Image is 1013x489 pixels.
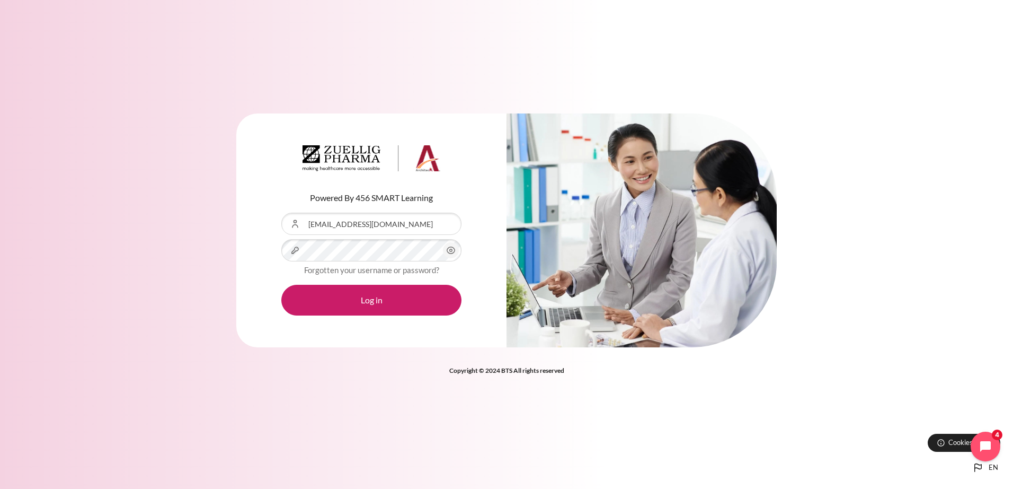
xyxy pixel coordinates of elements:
[281,285,461,316] button: Log in
[449,366,564,374] strong: Copyright © 2024 BTS All rights reserved
[303,145,440,176] a: Architeck
[967,457,1002,478] button: Languages
[304,265,439,275] a: Forgotten your username or password?
[303,145,440,172] img: Architeck
[989,462,998,473] span: en
[281,213,461,235] input: Username or Email Address
[948,438,992,448] span: Cookies notice
[281,191,461,204] p: Powered By 456 SMART Learning
[928,434,1000,452] button: Cookies notice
